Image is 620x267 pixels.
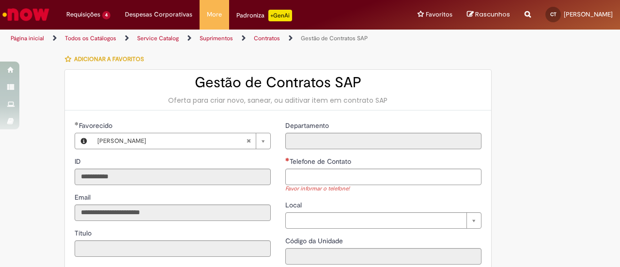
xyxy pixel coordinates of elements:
p: +GenAi [268,10,292,21]
span: 4 [102,11,110,19]
span: [PERSON_NAME] [97,133,246,149]
input: ID [75,169,271,185]
a: [PERSON_NAME]Limpar campo Favorecido [93,133,270,149]
a: Gestão de Contratos SAP [301,34,368,42]
span: CT [550,11,557,17]
span: Despesas Corporativas [125,10,192,19]
button: Adicionar a Favoritos [64,49,149,69]
button: Favorecido, Visualizar este registro Cleber Tamburo [75,133,93,149]
div: Oferta para criar novo, sanear, ou aditivar item em contrato SAP [75,95,481,105]
span: Local [285,201,304,209]
span: Necessários - Favorecido [79,121,114,130]
label: Somente leitura - ID [75,157,83,166]
label: Somente leitura - Título [75,228,93,238]
a: Página inicial [11,34,44,42]
span: Somente leitura - Título [75,229,93,237]
span: Telefone de Contato [290,157,353,166]
span: Rascunhos [475,10,510,19]
div: Padroniza [236,10,292,21]
a: Limpar campo Local [285,212,481,229]
label: Somente leitura - Departamento [285,121,331,130]
a: Suprimentos [200,34,233,42]
a: Service Catalog [137,34,179,42]
input: Título [75,240,271,257]
span: Obrigatório Preenchido [75,122,79,126]
span: Somente leitura - Código da Unidade [285,236,345,245]
span: More [207,10,222,19]
h2: Gestão de Contratos SAP [75,75,481,91]
abbr: Limpar campo Favorecido [241,133,256,149]
span: Necessários [285,157,290,161]
input: Departamento [285,133,481,149]
a: Contratos [254,34,280,42]
span: Requisições [66,10,100,19]
input: Telefone de Contato [285,169,481,185]
a: Rascunhos [467,10,510,19]
ul: Trilhas de página [7,30,406,47]
span: Somente leitura - Email [75,193,93,202]
span: Adicionar a Favoritos [74,55,144,63]
span: [PERSON_NAME] [564,10,613,18]
input: Email [75,204,271,221]
div: Favor informar o telefone! [285,185,481,193]
label: Somente leitura - Email [75,192,93,202]
img: ServiceNow [1,5,51,24]
span: Favoritos [426,10,452,19]
a: Todos os Catálogos [65,34,116,42]
label: Somente leitura - Código da Unidade [285,236,345,246]
input: Código da Unidade [285,248,481,265]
